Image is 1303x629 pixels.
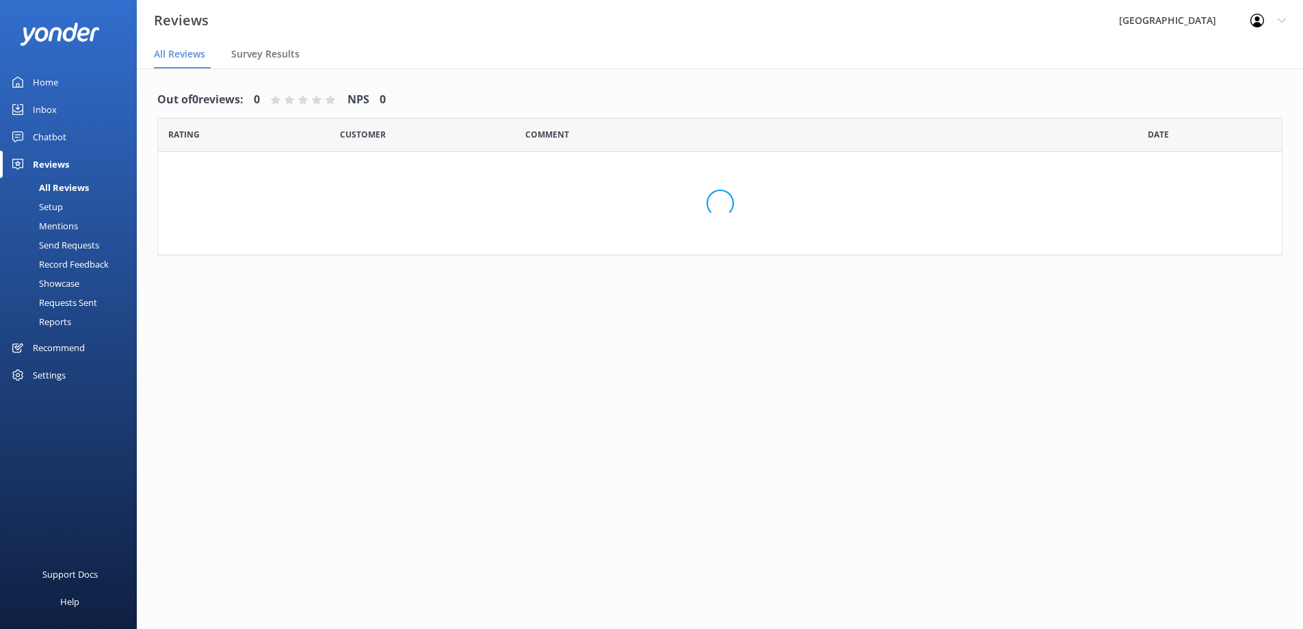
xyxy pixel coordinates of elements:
div: Reports [8,312,71,331]
a: Reports [8,312,137,331]
span: Date [340,128,386,141]
h4: 0 [380,91,386,109]
span: All Reviews [154,47,205,61]
span: Question [525,128,569,141]
a: Requests Sent [8,293,137,312]
img: yonder-white-logo.png [21,23,99,45]
span: Survey Results [231,47,300,61]
h4: Out of 0 reviews: [157,91,244,109]
h4: 0 [254,91,260,109]
span: Date [1148,128,1169,141]
div: Record Feedback [8,255,109,274]
a: Mentions [8,216,137,235]
a: Send Requests [8,235,137,255]
a: Setup [8,197,137,216]
div: Reviews [33,151,69,178]
div: Send Requests [8,235,99,255]
div: Home [33,68,58,96]
h3: Reviews [154,10,209,31]
a: Record Feedback [8,255,137,274]
div: Showcase [8,274,79,293]
div: Chatbot [33,123,66,151]
div: Settings [33,361,66,389]
a: Showcase [8,274,137,293]
div: Support Docs [42,561,98,588]
span: Date [168,128,200,141]
div: Recommend [33,334,85,361]
div: Mentions [8,216,78,235]
div: Setup [8,197,63,216]
div: Requests Sent [8,293,97,312]
a: All Reviews [8,178,137,197]
div: All Reviews [8,178,89,197]
h4: NPS [347,91,369,109]
div: Inbox [33,96,57,123]
div: Help [60,588,79,615]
